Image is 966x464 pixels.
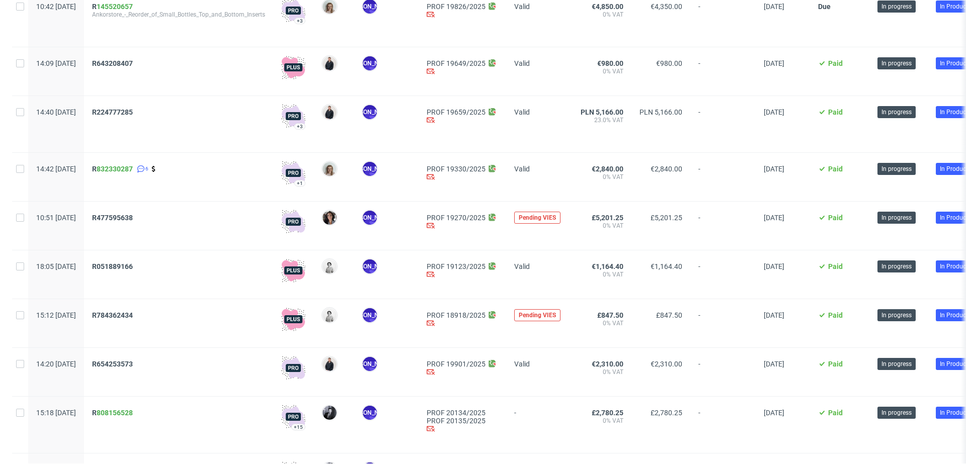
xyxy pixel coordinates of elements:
[592,360,623,368] span: €2,310.00
[427,165,486,173] a: PROF 19330/2025
[698,3,748,35] span: -
[764,108,784,116] span: [DATE]
[881,359,912,368] span: In progress
[92,59,133,67] span: R643208407
[581,11,623,19] span: 0% VAT
[656,311,682,319] span: £847.50
[828,409,843,417] span: Paid
[92,214,135,222] a: R477595638
[36,165,76,173] span: 14:42 [DATE]
[514,106,565,116] div: Valid
[363,162,377,176] figcaption: [PERSON_NAME]
[881,2,912,11] span: In progress
[764,59,784,67] span: [DATE]
[698,165,748,189] span: -
[363,105,377,119] figcaption: [PERSON_NAME]
[323,357,337,371] img: Adrian Margula
[92,59,135,67] a: R643208407
[651,214,682,222] span: £5,201.25
[581,270,623,279] span: 0% VAT
[297,180,303,186] div: +1
[881,59,912,68] span: In progress
[698,262,748,287] span: -
[92,409,133,417] span: R
[698,214,748,238] span: -
[514,358,565,368] div: Valid
[592,262,623,270] span: €1,164.40
[581,67,623,75] span: 0% VAT
[92,409,135,417] a: R808156528
[427,262,486,270] a: PROF 19123/2025
[881,213,912,222] span: In progress
[36,3,76,11] span: 10:42 [DATE]
[36,360,76,368] span: 14:20 [DATE]
[97,165,133,173] a: 832330287
[92,3,135,11] a: R145520657
[764,3,784,11] span: [DATE]
[764,214,784,222] span: [DATE]
[651,165,682,173] span: €2,840.00
[514,57,565,67] div: Valid
[92,3,133,11] span: R
[592,3,623,11] span: €4,850.00
[581,368,623,376] span: 0% VAT
[881,164,912,173] span: In progress
[297,18,303,24] div: +3
[281,307,305,331] img: plus-icon.676465ae8f3a83198b3f.png
[97,409,133,417] a: 808156528
[519,214,556,222] span: Pending VIES
[828,360,843,368] span: Paid
[581,222,623,230] span: 0% VAT
[764,360,784,368] span: [DATE]
[592,214,623,222] span: £5,201.25
[764,165,784,173] span: [DATE]
[36,108,76,116] span: 14:40 [DATE]
[427,311,486,319] a: PROF 18918/2025
[818,3,831,11] span: Due
[427,59,486,67] a: PROF 19649/2025
[597,59,623,67] span: €980.00
[828,165,843,173] span: Paid
[36,262,76,270] span: 18:05 [DATE]
[363,259,377,273] figcaption: [PERSON_NAME]
[581,173,623,181] span: 0% VAT
[92,108,133,116] span: R224777285
[698,59,748,83] span: -
[427,214,486,222] a: PROF 19270/2025
[592,165,623,173] span: €2,840.00
[92,360,133,368] span: R654253573
[651,262,682,270] span: €1,164.40
[828,262,843,270] span: Paid
[135,165,148,173] a: 6
[92,262,135,270] a: R051889166
[828,214,843,222] span: Paid
[427,108,486,116] a: PROF 19659/2025
[281,356,305,380] img: pro-icon.017ec5509f39f3e742e3.png
[92,262,133,270] span: R051889166
[581,417,623,425] span: 0% VAT
[597,311,623,319] span: £847.50
[514,1,565,11] div: Valid
[281,258,305,283] img: plus-icon.676465ae8f3a83198b3f.png
[764,311,784,319] span: [DATE]
[323,308,337,322] img: Dudek Mariola
[764,262,784,270] span: [DATE]
[881,408,912,417] span: In progress
[698,108,748,140] span: -
[297,124,303,129] div: +3
[363,211,377,225] figcaption: [PERSON_NAME]
[514,163,565,173] div: Valid
[881,311,912,320] span: In progress
[656,59,682,67] span: €980.00
[323,56,337,70] img: Adrian Margula
[639,108,682,116] span: PLN 5,166.00
[92,311,135,319] a: R784362434
[581,108,623,116] span: PLN 5,166.00
[92,165,135,173] a: R832330287
[36,409,76,417] span: 15:18 [DATE]
[92,311,133,319] span: R784362434
[427,409,498,417] a: PROF 20134/2025
[92,165,133,173] span: R
[881,108,912,117] span: In progress
[581,319,623,327] span: 0% VAT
